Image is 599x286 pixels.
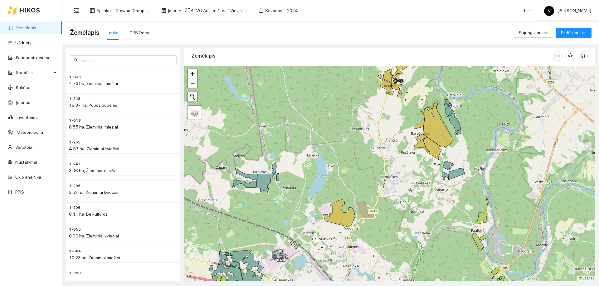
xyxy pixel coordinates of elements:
span: 1-205 [69,183,80,189]
button: column-width [553,51,563,61]
span: Įmonė : [168,7,181,14]
span: 3.06 ha, Žieminiai miežiai [69,168,118,173]
span: column-width [553,54,562,59]
span: Pridėti laukus [561,29,587,36]
div: Laukai [107,29,119,36]
span: 8.55 ha, Žieminiai miežiai [69,124,118,129]
a: Užduotys [15,40,34,45]
a: Zoom out [188,78,197,88]
span: Groward Group [115,6,150,15]
span: 4.57 ha, Žieminiai kviečiai [69,146,119,151]
span: layout [90,8,95,13]
span: LT [522,6,532,15]
span: calendar [259,8,264,13]
span: Sezonas : [265,7,283,14]
a: Vartotojai [15,145,33,150]
span: Sujungti laukus [519,29,548,36]
span: 1-833 [69,74,81,80]
button: Pridėti laukus [556,28,592,38]
span: ŽŪB "VG Ausieniškės " Vievis [185,6,247,15]
span: 1-055 [69,227,81,232]
span: 1-248 [69,96,80,102]
a: Zoom in [188,69,197,78]
a: Ūkio analitika [15,175,41,180]
a: Leaflet [579,276,594,280]
a: Layers [188,106,202,120]
span: 1-253 [69,139,80,145]
span: 3.52 ha, Žieminiai kviečiai [69,190,118,195]
a: Žemėlapis [16,25,36,30]
span: 1-247 [69,161,80,167]
span: Aplinka : [96,7,112,14]
button: menu-fold [70,4,82,17]
span: Žemėlapis [70,28,99,38]
span: 2024 [287,6,304,15]
span: search [74,58,78,63]
span: shop [161,8,166,13]
span: 19.37 ha, Pupos pupelės [69,103,117,108]
button: Sujungti laukus [514,28,553,38]
span: 0.11 ha, Be kultūros [69,212,108,217]
a: Kultūros [16,85,32,90]
div: GPS Darbai [129,29,152,36]
a: Sujungti laukus [514,30,553,35]
span: 10.23 ha, Žieminiai miežiai [69,255,120,260]
a: PPIS [15,190,24,195]
span: 1-013 [69,118,81,124]
span: 0.96 ha, Žieminiai kviečiai [69,233,119,238]
input: Paieška [79,57,173,64]
a: Įmonės [16,100,30,105]
span: menu-fold [73,8,79,13]
a: Pridėti laukus [556,30,592,35]
span: 1-008 [69,270,81,276]
span: V [548,6,551,16]
a: Nustatymai [15,160,37,165]
a: Meteorologija [17,130,43,135]
span: Sandėlis [16,66,51,79]
button: Initiate a new search [188,92,197,101]
span: 1-064 [69,248,81,254]
span: − [191,79,195,87]
span: [PERSON_NAME] [544,8,591,13]
a: Inventorius [17,115,38,120]
span: 1-206 [69,205,80,211]
span: 4.73 ha, Žieminiai miežiai [69,81,118,86]
div: Žemėlapis [192,47,553,65]
span: + [191,70,195,77]
a: Panaudoti resursai [16,55,51,60]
